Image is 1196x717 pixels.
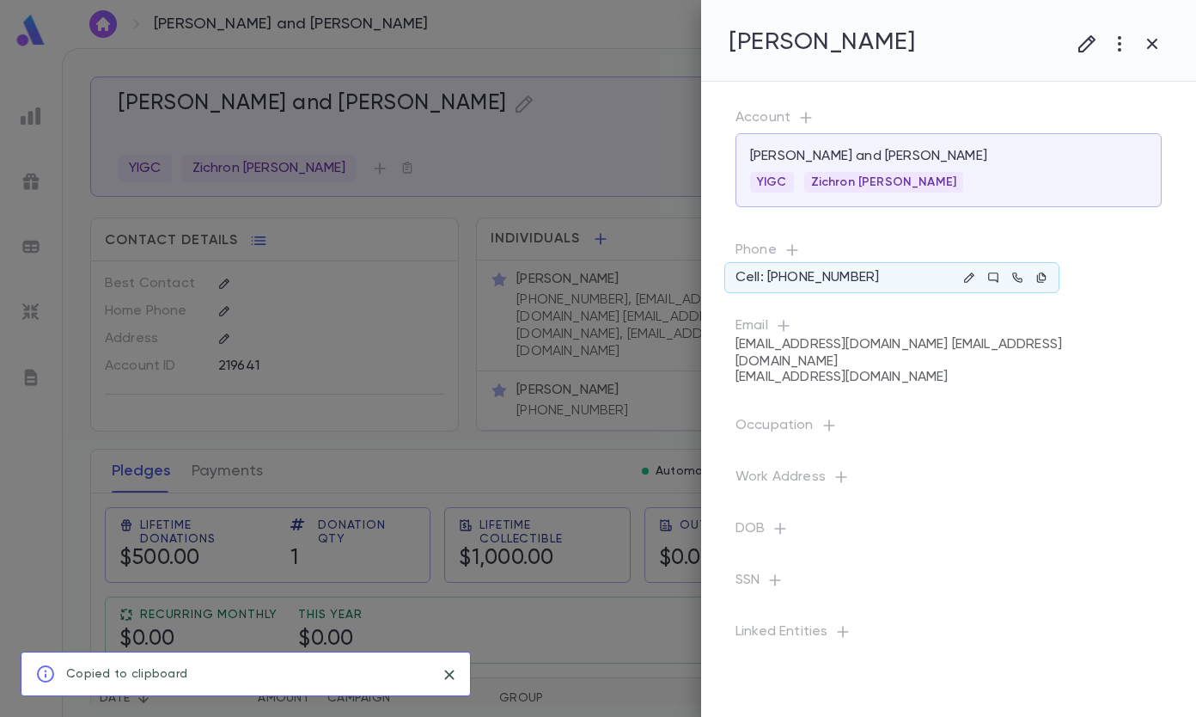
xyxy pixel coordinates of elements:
[735,572,1162,596] p: SSN
[735,317,1162,341] p: Email
[436,661,463,689] button: close
[804,175,963,189] span: Zichron [PERSON_NAME]
[735,417,1162,441] p: Occupation
[750,148,987,165] p: [PERSON_NAME] and [PERSON_NAME]
[66,658,187,690] div: Copied to clipboard
[735,469,1162,493] p: Work Address
[735,329,1162,377] div: [EMAIL_ADDRESS][DOMAIN_NAME] [EMAIL_ADDRESS][DOMAIN_NAME]
[735,269,879,286] p: Cell: [PHONE_NUMBER]
[735,109,1162,133] p: Account
[729,28,915,57] h4: [PERSON_NAME]
[735,520,1162,544] p: DOB
[735,362,948,393] div: [EMAIL_ADDRESS][DOMAIN_NAME]
[750,175,794,189] span: YIGC
[735,623,1162,647] p: Linked Entities
[735,242,1162,266] p: Phone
